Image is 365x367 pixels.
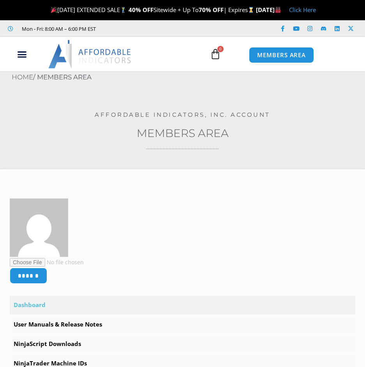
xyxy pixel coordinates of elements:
a: Members Area [137,126,229,140]
img: 🏌️‍♂️ [120,7,126,13]
a: Home [12,73,33,81]
a: 0 [198,43,233,65]
strong: 40% OFF [129,6,153,14]
img: ⌛ [248,7,254,13]
a: Affordable Indicators, Inc. Account [95,111,270,118]
a: MEMBERS AREA [249,47,314,63]
iframe: Customer reviews powered by Trustpilot [102,25,219,33]
span: 0 [217,46,224,52]
strong: 70% OFF [199,6,224,14]
img: LogoAI | Affordable Indicators – NinjaTrader [48,40,132,68]
a: User Manuals & Release Notes [10,315,355,334]
span: [DATE] EXTENDED SALE Sitewide + Up To | Expires [49,6,256,14]
a: NinjaScript Downloads [10,335,355,353]
span: MEMBERS AREA [257,52,306,58]
img: 🎉 [51,7,57,13]
nav: Breadcrumb [12,71,365,84]
strong: [DATE] [256,6,281,14]
a: Click Here [289,6,316,14]
span: Mon - Fri: 8:00 AM – 6:00 PM EST [20,24,96,33]
img: 🏭 [275,7,281,13]
a: Dashboard [10,296,355,314]
img: 971540d768cc9f3d731b0604c38798b87cb66012d292f457c4d82c7ebc1b8d31 [10,198,68,257]
div: Menu Toggle [4,47,40,62]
